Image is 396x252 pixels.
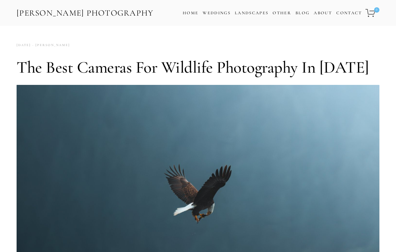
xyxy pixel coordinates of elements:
h1: The Best Cameras for Wildlife Photography in [DATE] [17,57,379,77]
a: Contact [336,8,362,18]
a: Other [273,10,291,16]
a: Weddings [203,10,231,16]
a: [PERSON_NAME] Photography [16,6,154,21]
a: 0 items in cart [364,5,380,21]
a: About [314,8,332,18]
a: [PERSON_NAME] [31,41,70,50]
a: Home [183,8,198,18]
time: [DATE] [17,41,31,50]
a: Landscapes [235,10,268,16]
a: Blog [296,8,309,18]
span: 0 [374,7,379,13]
